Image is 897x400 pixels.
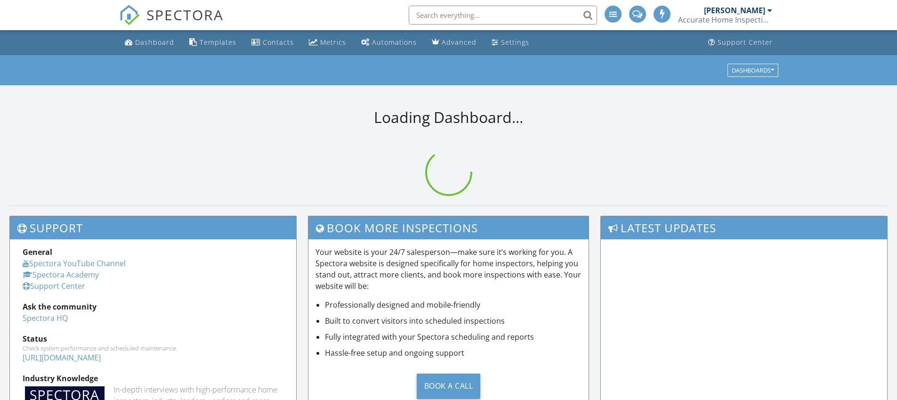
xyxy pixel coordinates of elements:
div: Dashboards [732,67,774,73]
div: Templates [200,38,236,47]
a: [URL][DOMAIN_NAME] [23,352,101,363]
div: Support Center [718,38,773,47]
h3: Book More Inspections [308,216,589,239]
a: Templates [186,34,240,51]
p: Your website is your 24/7 salesperson—make sure it’s working for you. A Spectora website is desig... [315,246,582,292]
div: Accurate Home Inspections [678,15,772,24]
div: Status [23,333,283,344]
div: Check system performance and scheduled maintenance. [23,344,283,352]
div: Book a Call [417,374,481,399]
img: The Best Home Inspection Software - Spectora [119,5,140,25]
h3: Latest Updates [601,216,887,239]
div: Contacts [263,38,294,47]
a: Settings [488,34,533,51]
div: Advanced [442,38,477,47]
div: Industry Knowledge [23,373,283,384]
div: Metrics [320,38,346,47]
a: Support Center [23,281,85,291]
a: Spectora Academy [23,269,99,280]
li: Professionally designed and mobile-friendly [325,299,582,310]
li: Hassle-free setup and ongoing support [325,347,582,359]
div: Dashboard [135,38,174,47]
a: Support Center [704,34,776,51]
input: Search everything... [409,6,597,24]
strong: General [23,247,52,257]
a: Metrics [305,34,350,51]
a: Dashboard [121,34,178,51]
a: Automations (Advanced) [357,34,420,51]
li: Fully integrated with your Spectora scheduling and reports [325,331,582,343]
a: Spectora YouTube Channel [23,258,126,269]
button: Dashboards [727,64,778,77]
a: Contacts [248,34,298,51]
a: Spectora HQ [23,313,68,323]
div: [PERSON_NAME] [704,6,765,15]
div: Settings [501,38,529,47]
a: Advanced [428,34,480,51]
a: SPECTORA [119,13,224,33]
li: Built to convert visitors into scheduled inspections [325,315,582,327]
div: Ask the community [23,301,283,312]
h3: Support [10,216,296,239]
span: SPECTORA [146,5,224,24]
div: Automations [372,38,417,47]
